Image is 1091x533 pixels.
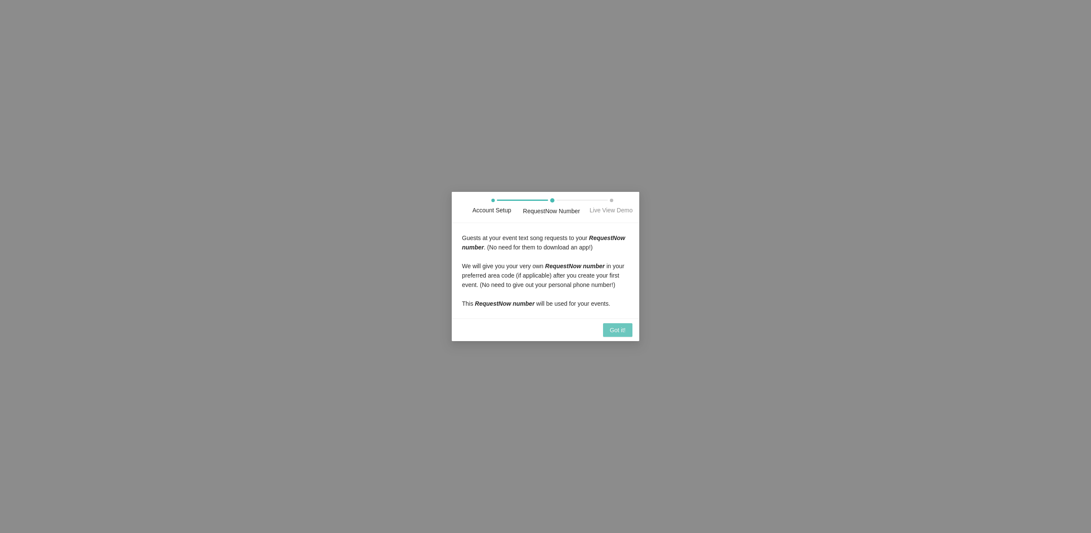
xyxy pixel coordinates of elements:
[462,235,625,251] span: Guests at your event text song requests to your . (No need for them to download an app!)
[590,206,633,215] div: Live View Demo
[462,263,624,307] span: We will give you your very own in your preferred area code (if applicable) after you create your ...
[603,323,632,337] button: Got it!
[462,235,625,251] i: RequestNow number
[610,325,626,335] span: Got it!
[523,206,580,216] div: RequestNow Number
[472,206,511,215] div: Account Setup
[475,300,534,307] i: RequestNow number
[545,263,605,269] i: RequestNow number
